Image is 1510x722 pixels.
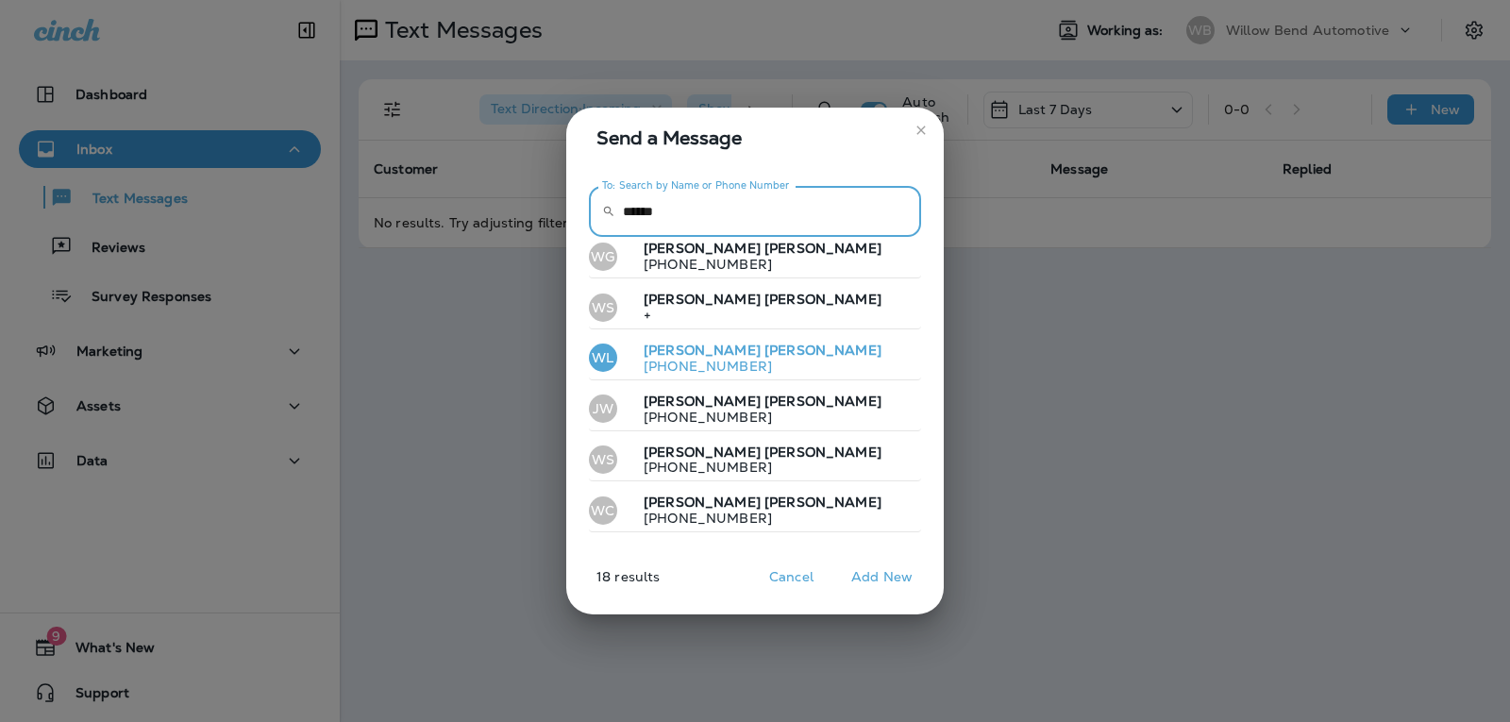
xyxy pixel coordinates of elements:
span: [PERSON_NAME] [764,393,881,410]
span: [PERSON_NAME] [764,291,881,308]
button: WS[PERSON_NAME] [PERSON_NAME][PHONE_NUMBER] [589,439,921,482]
span: [PERSON_NAME] [764,342,881,359]
button: WC[PERSON_NAME] [PERSON_NAME][PHONE_NUMBER] [589,489,921,532]
div: WG [589,243,617,271]
label: To: Search by Name or Phone Number [602,178,790,193]
span: [PERSON_NAME] [644,393,761,410]
span: [PERSON_NAME] [644,444,761,461]
p: [PHONE_NUMBER] [629,460,881,475]
button: close [906,115,936,145]
div: WL [589,344,617,372]
span: [PERSON_NAME] [644,494,761,511]
p: 18 results [559,569,660,599]
p: [PHONE_NUMBER] [629,359,881,374]
p: [PHONE_NUMBER] [629,257,881,272]
button: Add New [842,562,922,592]
p: + [629,308,881,323]
span: [PERSON_NAME] [644,342,761,359]
button: JW[PERSON_NAME] [PERSON_NAME][PHONE_NUMBER] [589,388,921,431]
p: [PHONE_NUMBER] [629,410,881,425]
div: WS [589,445,617,474]
span: [PERSON_NAME] [644,291,761,308]
button: WS[PERSON_NAME] [PERSON_NAME]+ [589,286,921,329]
div: WC [589,496,617,525]
button: WG[PERSON_NAME] [PERSON_NAME][PHONE_NUMBER] [589,235,921,278]
div: WS [589,294,617,322]
span: [PERSON_NAME] [644,240,761,257]
span: [PERSON_NAME] [764,494,881,511]
span: [PERSON_NAME] [764,240,881,257]
button: Cancel [756,562,827,592]
span: [PERSON_NAME] [764,444,881,461]
p: [PHONE_NUMBER] [629,511,881,526]
span: Send a Message [596,123,921,153]
button: WL[PERSON_NAME] [PERSON_NAME][PHONE_NUMBER] [589,337,921,380]
div: JW [589,395,617,423]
